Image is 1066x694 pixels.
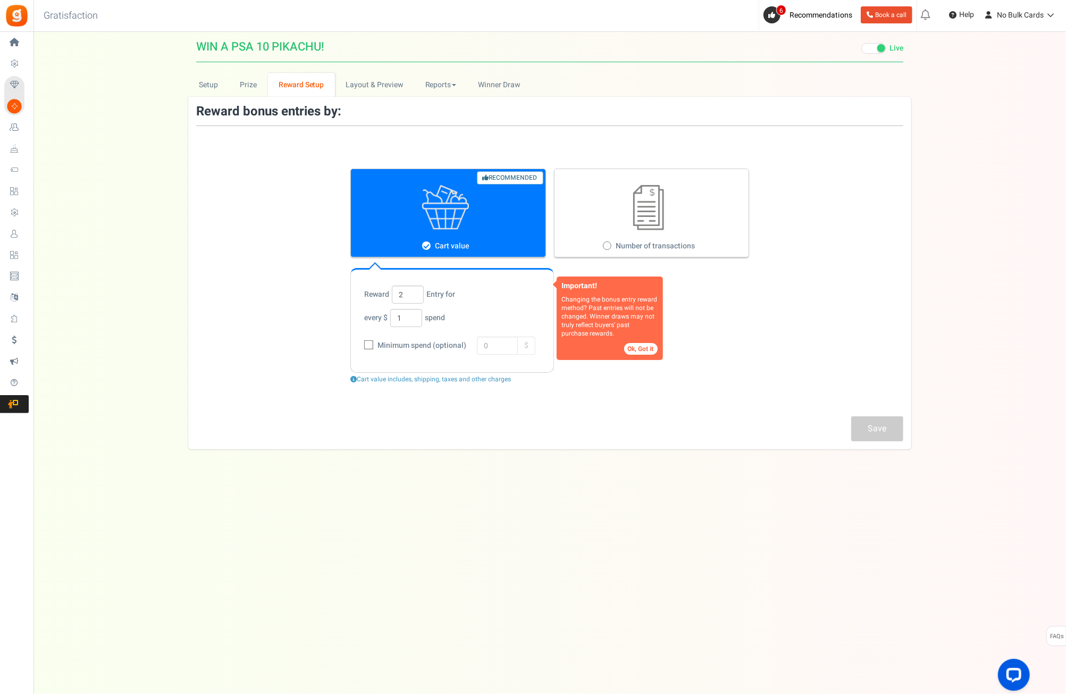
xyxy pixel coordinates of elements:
[196,105,903,119] h3: Reward bonus entries by:
[364,289,389,300] strong: Reward
[997,10,1044,21] span: No Bulk Cards
[624,343,658,355] button: Ok, Got it
[763,6,857,23] a: 6 Recommendations
[5,4,29,28] img: Gratisfaction
[350,375,749,384] div: Cart value includes, shipping, taxes and other charges
[478,79,520,90] span: Winner Draw
[889,43,903,54] span: Live
[633,185,664,230] img: icon_transactionValue.webp
[229,73,268,97] a: Prize
[268,73,335,97] a: Reward Setup
[364,313,388,323] strong: every $
[196,41,324,53] span: WIN A PSA 10 PIKACHU!
[425,313,445,323] strong: spend
[945,6,978,23] a: Help
[414,73,467,97] a: Reports
[1050,626,1064,647] span: FAQs
[426,289,455,300] strong: Entry for
[616,241,695,252] span: Number of transactions
[861,6,912,23] a: Book a call
[790,10,852,21] span: Recommendations
[375,340,466,351] span: Minimum spend (optional)
[956,10,974,20] span: Help
[562,282,658,290] h5: Important!
[335,73,414,97] a: Layout & Preview
[188,73,229,97] a: Setup
[776,5,786,15] span: 6
[32,5,110,27] h3: Gratisfaction
[562,295,658,338] p: Changing the bonus entry reward method? Past entries will not be changed. Winner draws may not tr...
